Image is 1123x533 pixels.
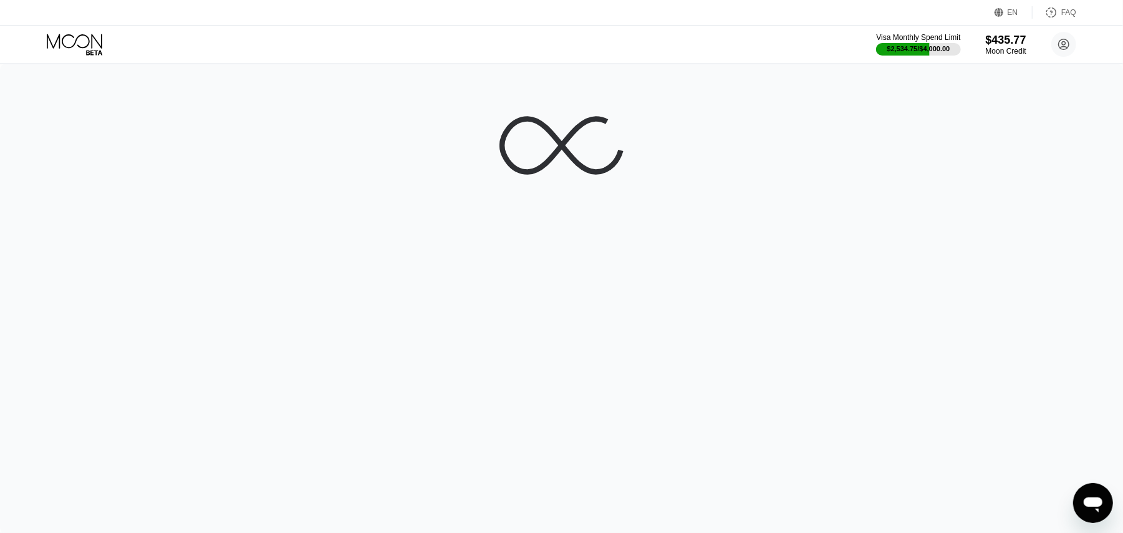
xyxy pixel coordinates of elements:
[986,34,1026,56] div: $435.77Moon Credit
[876,33,960,42] div: Visa Monthly Spend Limit
[887,45,950,52] div: $2,534.75 / $4,000.00
[995,6,1033,19] div: EN
[1061,8,1076,17] div: FAQ
[1073,483,1113,523] iframe: Button to launch messaging window
[1008,8,1018,17] div: EN
[876,33,960,56] div: Visa Monthly Spend Limit$2,534.75/$4,000.00
[986,34,1026,47] div: $435.77
[986,47,1026,56] div: Moon Credit
[1033,6,1076,19] div: FAQ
